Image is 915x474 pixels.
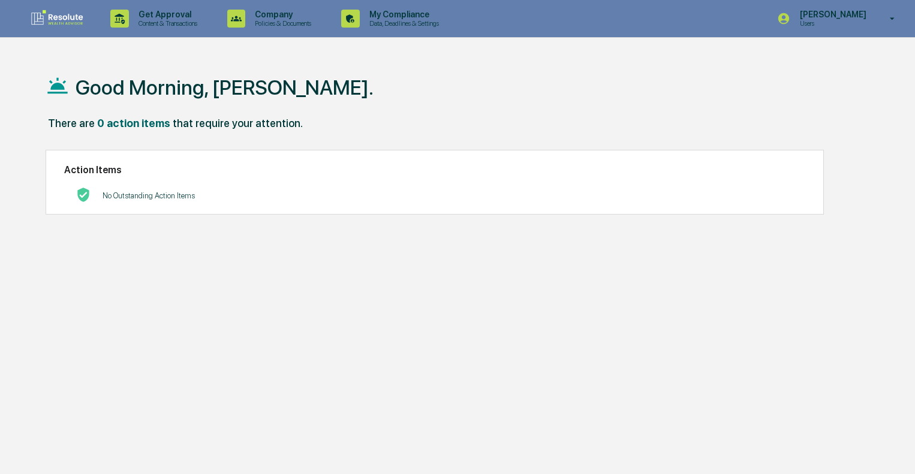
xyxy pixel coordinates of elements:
[245,19,317,28] p: Policies & Documents
[790,19,872,28] p: Users
[76,76,374,99] h1: Good Morning, [PERSON_NAME].
[245,10,317,19] p: Company
[103,191,195,200] p: No Outstanding Action Items
[29,9,86,28] img: logo
[64,164,805,176] h2: Action Items
[129,10,203,19] p: Get Approval
[48,117,95,129] div: There are
[360,10,445,19] p: My Compliance
[360,19,445,28] p: Data, Deadlines & Settings
[173,117,303,129] div: that require your attention.
[129,19,203,28] p: Content & Transactions
[76,188,91,202] img: No Actions logo
[97,117,170,129] div: 0 action items
[790,10,872,19] p: [PERSON_NAME]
